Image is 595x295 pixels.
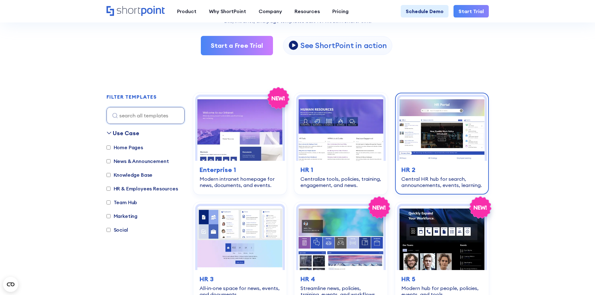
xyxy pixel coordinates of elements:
div: Product [177,7,196,15]
a: Start Trial [454,5,489,17]
a: Product [171,5,203,17]
label: Social [107,226,128,234]
div: Resources [295,7,320,15]
label: Team Hub [107,199,137,206]
h3: HR 1 [300,165,381,175]
input: Team Hub [107,200,111,204]
div: Centralize tools, policies, training, engagement, and news. [300,176,381,188]
a: Resources [288,5,326,17]
input: Home Pages [107,145,111,150]
div: Modern intranet homepage for news, documents, and events. [200,176,280,188]
div: Central HR hub for search, announcements, events, learning. [401,176,482,188]
a: Start a Free Trial [201,36,273,55]
a: open lightbox [283,36,392,55]
a: Enterprise 1 – SharePoint Homepage Design: Modern intranet homepage for news, documents, and even... [193,93,287,194]
input: search all templates [107,107,185,124]
img: HR 1 – Human Resources Template: Centralize tools, policies, training, engagement, and news. [298,97,384,161]
div: Pricing [332,7,349,15]
label: News & Announcement [107,157,169,165]
input: Marketing [107,214,111,218]
a: HR 2 - HR Intranet Portal: Central HR hub for search, announcements, events, learning.HR 2Central... [395,93,488,194]
a: Why ShortPoint [203,5,252,17]
button: Open CMP widget [3,277,18,292]
h3: HR 4 [300,274,381,284]
input: HR & Employees Resources [107,187,111,191]
a: Company [252,5,288,17]
a: Pricing [326,5,355,17]
a: Home [107,6,165,17]
a: Schedule Demo [401,5,449,17]
p: See ShortPoint in action [300,41,387,50]
h3: HR 2 [401,165,482,175]
div: Why ShortPoint [209,7,246,15]
img: Enterprise 1 – SharePoint Homepage Design: Modern intranet homepage for news, documents, and events. [197,97,283,161]
input: Social [107,228,111,232]
img: HR 2 - HR Intranet Portal: Central HR hub for search, announcements, events, learning. [399,97,484,161]
h2: FILTER TEMPLATES [107,94,157,100]
label: Knowledge Base [107,171,153,179]
input: News & Announcement [107,159,111,163]
div: Use Case [113,129,139,137]
img: HR 3 – HR Intranet Template: All‑in‑one space for news, events, and documents. [197,206,283,270]
a: HR 1 – Human Resources Template: Centralize tools, policies, training, engagement, and news.HR 1C... [294,93,388,194]
div: Company [259,7,282,15]
iframe: Chat Widget [483,223,595,295]
h3: HR 5 [401,274,482,284]
label: Marketing [107,212,138,220]
img: HR 4 – SharePoint HR Intranet Template: Streamline news, policies, training, events, and workflow... [298,206,384,270]
h3: HR 3 [200,274,280,284]
img: HR 5 – Human Resource Template: Modern hub for people, policies, events, and tools. [399,206,484,270]
h3: Enterprise 1 [200,165,280,175]
label: Home Pages [107,144,143,151]
input: Knowledge Base [107,173,111,177]
label: HR & Employees Resources [107,185,178,192]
